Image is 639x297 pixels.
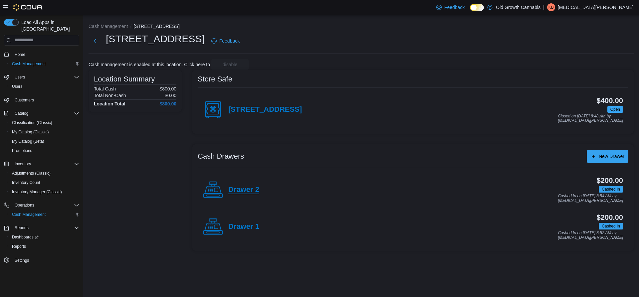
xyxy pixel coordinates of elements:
button: [STREET_ADDRESS] [133,24,179,29]
div: Kyra Ball [547,3,555,11]
span: Users [9,82,79,90]
span: Adjustments (Classic) [9,169,79,177]
span: Cashed In [602,223,620,229]
span: Classification (Classic) [12,120,52,125]
span: Cash Management [9,60,79,68]
button: Inventory [12,160,34,168]
a: Settings [12,256,32,264]
span: KB [548,3,554,11]
span: My Catalog (Classic) [9,128,79,136]
button: Classification (Classic) [7,118,82,127]
span: Cashed In [599,186,623,193]
h6: Total Cash [94,86,116,91]
a: Home [12,51,28,59]
span: Users [12,73,79,81]
a: Cash Management [9,211,48,219]
h1: [STREET_ADDRESS] [106,32,205,46]
span: Cash Management [12,212,46,217]
button: Users [1,73,82,82]
span: Dashboards [12,234,39,240]
button: Operations [1,201,82,210]
a: Dashboards [9,233,41,241]
span: Inventory Count [9,179,79,187]
span: Operations [12,201,79,209]
h3: $200.00 [597,177,623,185]
a: Inventory Manager (Classic) [9,188,65,196]
button: Cash Management [7,59,82,69]
button: My Catalog (Beta) [7,137,82,146]
span: Feedback [219,38,240,44]
h6: Total Non-Cash [94,93,126,98]
span: Reports [12,244,26,249]
button: Catalog [1,109,82,118]
h3: $200.00 [597,214,623,222]
span: Open [607,106,623,113]
span: Users [12,84,22,89]
button: Inventory [1,159,82,169]
button: Inventory Count [7,178,82,187]
a: My Catalog (Beta) [9,137,47,145]
span: My Catalog (Classic) [12,129,49,135]
p: | [543,3,544,11]
p: $0.00 [165,93,176,98]
span: Settings [12,256,79,264]
span: Cashed In [602,186,620,192]
a: Dashboards [7,232,82,242]
span: Users [15,74,25,80]
button: New Drawer [587,150,628,163]
span: Cashed In [599,223,623,229]
p: Cash management is enabled at this location. Click here to [89,62,210,67]
a: Feedback [209,34,242,48]
span: Inventory [15,161,31,167]
a: Cash Management [9,60,48,68]
button: Inventory Manager (Classic) [7,187,82,197]
button: Users [7,82,82,91]
span: Home [15,52,25,57]
span: Settings [15,258,29,263]
span: Adjustments (Classic) [12,171,51,176]
span: Inventory Manager (Classic) [12,189,62,195]
button: disable [211,59,249,70]
a: Promotions [9,147,35,155]
span: Reports [9,242,79,250]
span: Catalog [12,109,79,117]
button: Customers [1,95,82,105]
span: Reports [12,224,79,232]
button: Catalog [12,109,31,117]
span: Open [610,106,620,112]
span: Promotions [9,147,79,155]
h3: Cash Drawers [198,152,244,160]
span: Cash Management [12,61,46,67]
span: Inventory Manager (Classic) [9,188,79,196]
span: Catalog [15,111,28,116]
span: Reports [15,225,29,230]
button: Reports [7,242,82,251]
h4: $800.00 [159,101,176,106]
span: Home [12,50,79,59]
a: Reports [9,242,29,250]
h3: Store Safe [198,75,232,83]
button: Users [12,73,28,81]
p: [MEDICAL_DATA][PERSON_NAME] [558,3,634,11]
button: Cash Management [89,24,128,29]
a: Classification (Classic) [9,119,55,127]
span: My Catalog (Beta) [12,139,44,144]
span: Customers [15,97,34,103]
span: Load All Apps in [GEOGRAPHIC_DATA] [19,19,79,32]
a: Inventory Count [9,179,43,187]
button: Home [1,50,82,59]
span: disable [223,61,237,68]
h4: [STREET_ADDRESS] [228,105,302,114]
button: Operations [12,201,37,209]
a: My Catalog (Classic) [9,128,52,136]
p: $800.00 [159,86,176,91]
span: Cash Management [9,211,79,219]
nav: Complex example [4,47,79,282]
h3: $400.00 [597,97,623,105]
h4: Drawer 2 [228,186,259,194]
button: Next [89,34,102,48]
span: Feedback [444,4,465,11]
span: Operations [15,203,34,208]
span: Customers [12,96,79,104]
